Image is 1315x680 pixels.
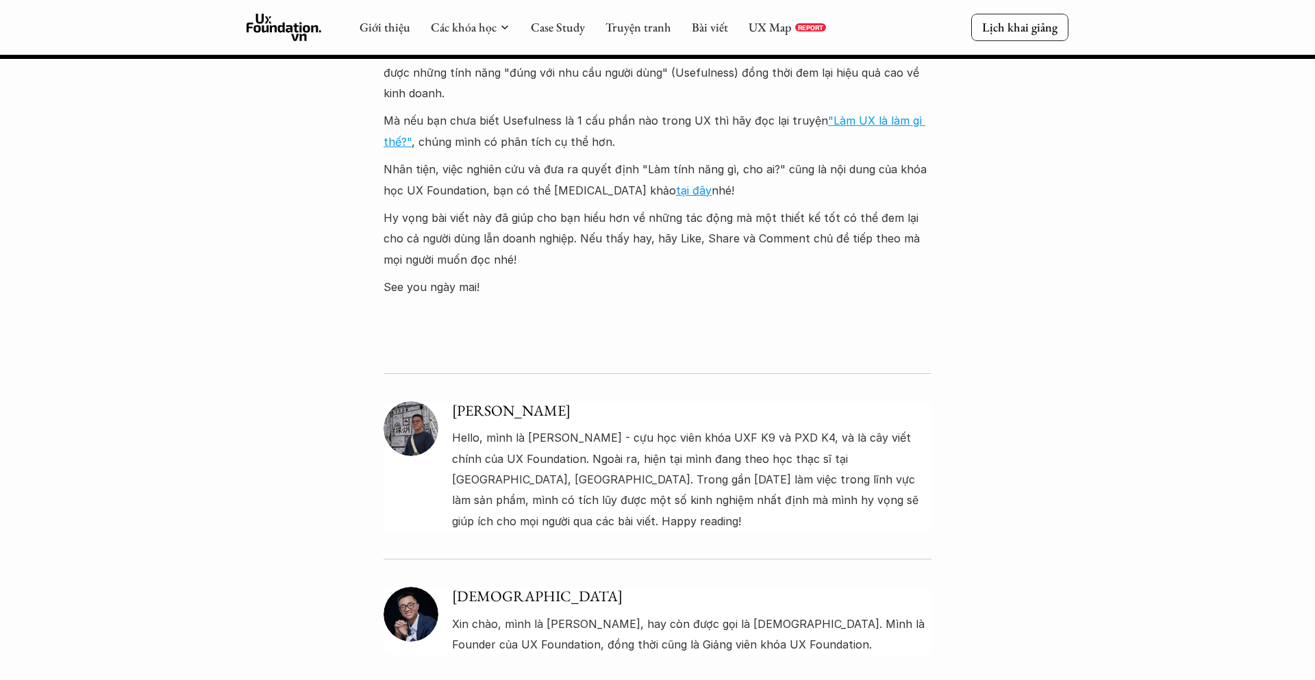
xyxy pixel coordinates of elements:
[384,277,931,297] p: See you ngày mai!
[795,23,826,32] a: REPORT
[692,19,728,35] a: Bài viết
[452,401,931,421] h5: [PERSON_NAME]
[971,14,1068,40] a: Lịch khai giảng
[384,110,931,152] p: Mà nếu bạn chưa biết Usefulness là 1 cấu phần nào trong UX thì hãy đọc lại truyện , chúng mình có...
[384,159,931,201] p: Nhân tiện, việc nghiên cứu và đưa ra quyết định "Làm tính năng gì, cho ai?" cũng là nội dung của ...
[384,21,931,104] p: Khi làm về UX, ngoài giải quyết vấn đề cho người dùng, chúng ta cũng cần nắm rất rõ về cả lĩnh vự...
[749,19,792,35] a: UX Map
[798,23,823,32] p: REPORT
[384,114,925,148] a: "Làm UX là làm gì thế?"
[531,19,585,35] a: Case Study
[360,19,410,35] a: Giới thiệu
[384,207,931,270] p: Hy vọng bài viết này đã giúp cho bạn hiểu hơn về những tác động mà một thiết kế tốt có thể đem lạ...
[452,587,931,607] h5: [DEMOGRAPHIC_DATA]
[431,19,497,35] a: Các khóa học
[605,19,671,35] a: Truyện tranh
[452,427,931,531] p: Hello, mình là [PERSON_NAME] - cựu học viên khóa UXF K9 và PXD K4, và là cây viết chính của UX Fo...
[676,184,712,197] a: tại đây
[452,614,931,655] p: Xin chào, mình là [PERSON_NAME], hay còn được gọi là [DEMOGRAPHIC_DATA]. Mình là Founder của UX F...
[982,19,1057,35] p: Lịch khai giảng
